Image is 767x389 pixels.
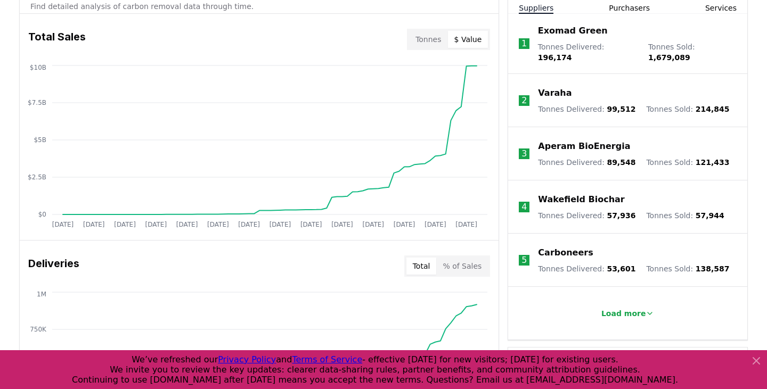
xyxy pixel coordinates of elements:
p: Tonnes Sold : [646,210,724,221]
button: Tonnes [409,31,447,48]
span: 99,512 [607,105,635,113]
a: Wakefield Biochar [538,193,624,206]
p: Tonnes Sold : [646,104,729,114]
span: 1,679,089 [648,53,690,62]
p: Find detailed analysis of carbon removal data through time. [30,1,488,12]
span: 138,587 [696,264,730,273]
p: 4 [521,201,527,213]
a: Carboneers [538,246,593,259]
tspan: [DATE] [300,221,322,228]
p: Load more [601,308,646,319]
p: Tonnes Sold : [648,42,737,63]
tspan: [DATE] [145,221,167,228]
tspan: $2.5B [28,173,46,181]
p: Tonnes Sold : [646,263,729,274]
tspan: [DATE] [331,221,353,228]
a: Aperam BioEnergia [538,140,630,153]
button: Suppliers [519,3,553,13]
span: 53,601 [607,264,635,273]
tspan: $7.5B [28,99,46,106]
p: 3 [521,147,527,160]
tspan: [DATE] [394,221,415,228]
tspan: [DATE] [114,221,136,228]
tspan: [DATE] [455,221,477,228]
tspan: [DATE] [207,221,229,228]
button: Total [406,258,437,275]
p: Tonnes Delivered : [538,42,638,63]
tspan: [DATE] [238,221,260,228]
p: Tonnes Sold : [646,157,729,168]
h3: Deliveries [28,255,79,277]
p: 2 [521,94,527,107]
p: Tonnes Delivered : [538,104,635,114]
p: Tonnes Delivered : [538,263,635,274]
tspan: 1M [37,291,46,298]
span: 214,845 [696,105,730,113]
span: 196,174 [538,53,572,62]
h3: Total Sales [28,29,86,50]
button: Load more [593,303,663,324]
tspan: 750K [30,326,47,333]
a: Varaha [538,87,572,100]
span: 57,936 [607,211,635,220]
tspan: [DATE] [270,221,291,228]
tspan: [DATE] [52,221,74,228]
tspan: [DATE] [425,221,446,228]
tspan: [DATE] [362,221,384,228]
p: Tonnes Delivered : [538,157,635,168]
span: 121,433 [696,158,730,167]
tspan: $0 [38,211,46,218]
button: Purchasers [609,3,650,13]
a: Exomad Green [538,24,608,37]
p: 5 [521,254,527,267]
p: 1 [521,37,527,50]
button: % of Sales [436,258,488,275]
tspan: [DATE] [176,221,198,228]
span: 89,548 [607,158,635,167]
tspan: $10B [30,64,46,71]
tspan: $5B [34,136,46,144]
button: $ Value [448,31,488,48]
tspan: [DATE] [83,221,105,228]
p: Tonnes Delivered : [538,210,635,221]
span: 57,944 [696,211,724,220]
button: Services [705,3,737,13]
